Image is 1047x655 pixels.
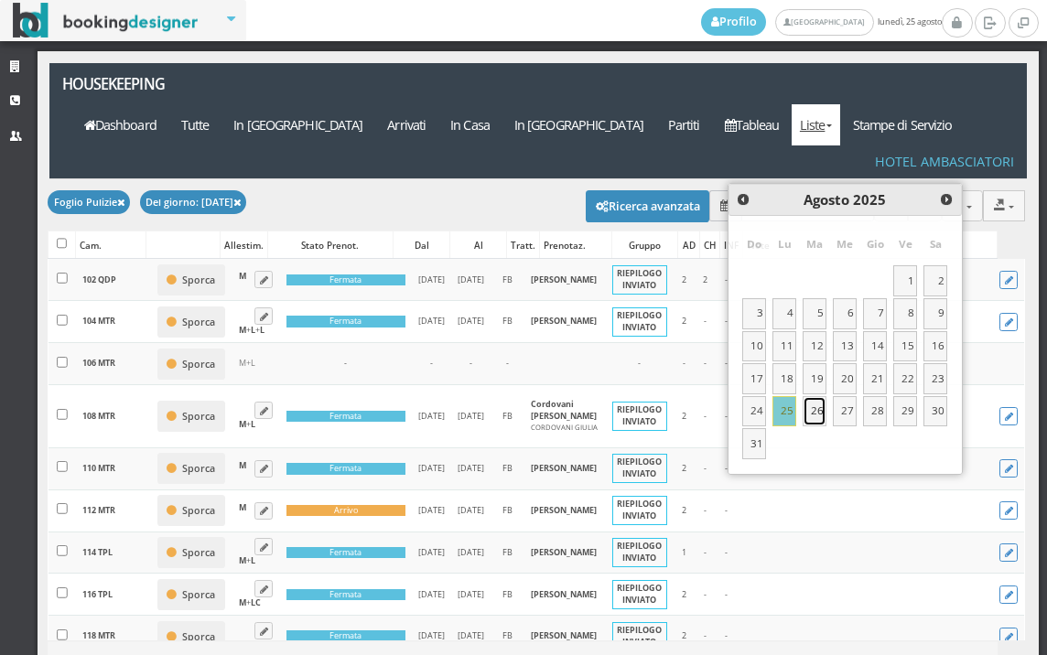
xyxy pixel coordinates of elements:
span: Prev [736,192,750,207]
span: Domenica [742,232,766,257]
a: 25 [772,396,796,427]
a: 12 [803,331,826,362]
b: 110 MTR [82,462,115,474]
a: Prev [731,187,756,211]
b: 108 MTR [82,410,115,422]
div: Tratt. [507,232,539,258]
td: [DATE] [451,574,491,616]
span: + [239,639,255,650]
small: Sporca [182,504,215,517]
td: - [695,447,715,489]
span: lunedì, 25 agosto [701,8,942,36]
a: 26 [803,396,826,427]
td: 2 [695,259,715,301]
td: [DATE] [412,259,451,301]
div: Fermata [286,463,405,475]
td: - [695,489,715,532]
td: FB [491,301,524,343]
td: - [674,343,695,385]
div: Gruppo [612,232,677,258]
b: 106 MTR [82,357,115,369]
a: 18 [772,363,796,394]
td: 2 [674,385,695,447]
b: L [260,324,264,336]
td: FB [491,489,524,532]
td: 2 [674,447,695,489]
td: - [491,343,524,385]
div: Stato Prenot. [268,232,393,258]
a: Arrivati [375,104,438,145]
td: [DATE] [451,385,491,447]
td: [DATE] [451,447,491,489]
b: M [239,639,246,650]
a: 21 [863,363,887,394]
b: L [251,324,255,336]
td: 2 [674,259,695,301]
b: M [239,459,246,471]
b: L [251,418,255,430]
a: In [GEOGRAPHIC_DATA] [502,104,655,145]
td: - [715,532,738,574]
a: 24 [742,396,766,427]
b: 114 TPL [82,546,113,558]
div: Fermata [286,316,405,327]
b: 116 TPL [82,588,113,600]
a: 3 [742,298,766,329]
td: - [715,385,738,447]
a: Liste [792,104,840,145]
td: 1 [674,532,695,574]
b: [PERSON_NAME] [531,504,597,516]
a: 11 [772,331,796,362]
td: - [715,301,738,343]
span: Mercoledì [833,232,857,257]
b: M [239,554,246,566]
a: 5 [803,298,826,329]
a: 28 [863,396,887,427]
a: 22 [893,363,917,394]
a: Housekeeping [49,63,239,104]
td: - [715,574,738,616]
a: 29 [893,396,917,427]
a: 10 [742,331,766,362]
b: 102 QDP [82,274,116,285]
b: [PERSON_NAME] [531,274,597,285]
td: - [451,343,491,385]
button: Sporca [157,401,226,432]
span: + [239,554,255,566]
span: + [239,596,261,608]
button: Export [983,190,1025,220]
td: FB [491,447,524,489]
a: Next [934,187,959,211]
b: RIEPILOGO INVIATO [617,498,662,521]
span: + [239,357,255,369]
a: 19 [803,363,826,394]
span: + + [239,324,264,336]
a: 7 [863,298,887,329]
b: [PERSON_NAME] [531,315,597,327]
div: AD [678,232,698,258]
td: - [412,343,451,385]
b: 104 MTR [82,315,115,327]
small: Sporca [182,358,215,370]
td: - [695,343,715,385]
a: 1 [893,265,917,296]
div: - [286,358,405,370]
td: [DATE] [412,385,451,447]
td: [DATE] [412,447,451,489]
div: INF [720,232,742,258]
b: RIEPILOGO INVIATO [617,582,662,606]
div: CH [700,232,720,258]
b: LC [251,596,261,608]
span: Venerdì [893,232,917,257]
div: Dal [394,232,449,258]
td: - [715,343,738,385]
a: Profilo [701,8,767,36]
h4: Hotel Ambasciatori [875,154,1014,169]
b: RIEPILOGO INVIATO [617,624,662,648]
span: Agosto [804,190,849,209]
td: - [606,343,674,385]
b: RIEPILOGO INVIATO [617,540,662,564]
a: 16 [923,331,947,362]
td: [DATE] [412,489,451,532]
div: Cam. [76,232,146,258]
